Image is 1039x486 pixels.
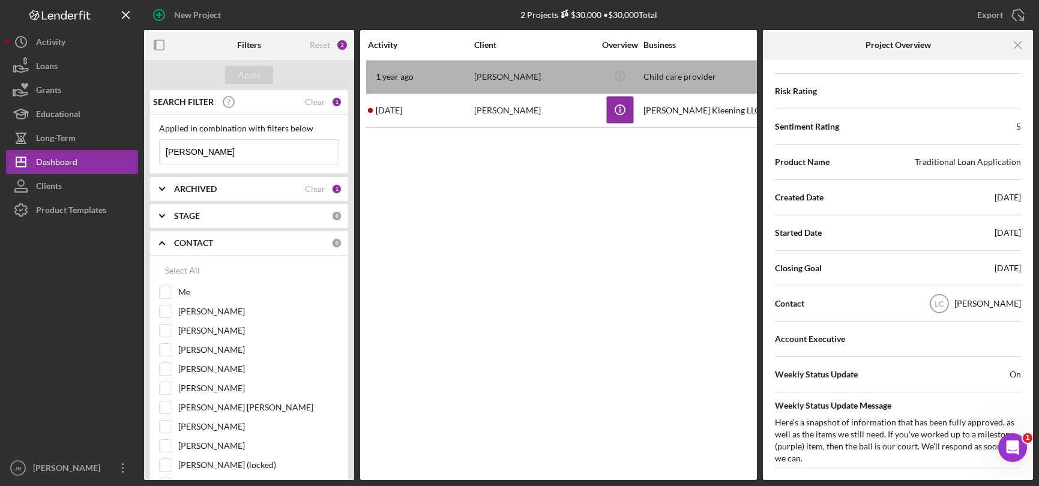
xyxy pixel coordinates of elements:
[775,227,822,239] span: Started Date
[237,40,261,50] b: Filters
[6,198,138,222] button: Product Templates
[174,3,221,27] div: New Project
[6,30,138,54] button: Activity
[775,156,830,168] span: Product Name
[178,421,339,433] label: [PERSON_NAME]
[331,184,342,194] div: 1
[36,198,106,225] div: Product Templates
[178,286,339,298] label: Me
[775,368,858,380] span: Weekly Status Update
[153,97,214,107] b: SEARCH FILTER
[174,238,213,248] b: CONTACT
[238,66,261,84] div: Apply
[775,298,804,310] span: Contact
[336,39,348,51] div: 2
[14,465,22,472] text: JR
[915,156,1021,168] div: Traditional Loan Application
[597,40,642,50] div: Overview
[36,30,65,57] div: Activity
[775,85,817,97] span: Risk Rating
[558,10,601,20] div: $30,000
[6,150,138,174] button: Dashboard
[643,61,763,93] div: Child care provider
[36,126,76,153] div: Long-Term
[30,456,108,483] div: [PERSON_NAME]
[775,191,824,203] span: Created Date
[474,95,594,127] div: [PERSON_NAME]
[995,262,1021,274] div: [DATE]
[775,400,1021,412] span: Weekly Status Update Message
[331,238,342,248] div: 0
[174,184,217,194] b: ARCHIVED
[36,102,80,129] div: Educational
[36,54,58,81] div: Loans
[775,121,839,133] span: Sentiment Rating
[331,211,342,221] div: 0
[1023,433,1032,443] span: 1
[178,440,339,452] label: [PERSON_NAME]
[6,456,138,480] button: JR[PERSON_NAME]
[376,106,402,115] time: 2025-09-05 14:21
[159,259,206,283] button: Select All
[775,262,822,274] span: Closing Goal
[178,325,339,337] label: [PERSON_NAME]
[178,344,339,356] label: [PERSON_NAME]
[866,40,931,50] b: Project Overview
[6,126,138,150] button: Long-Term
[305,184,325,194] div: Clear
[643,40,763,50] div: Business
[965,3,1033,27] button: Export
[6,78,138,102] button: Grants
[225,66,273,84] button: Apply
[474,40,594,50] div: Client
[935,300,944,308] text: LC
[305,97,325,107] div: Clear
[775,416,1021,464] div: Here's a snapshot of information that has been fully approved, as well as the items we still need...
[995,227,1021,239] div: [DATE]
[954,298,1021,310] div: [PERSON_NAME]
[144,3,233,27] button: New Project
[36,78,61,105] div: Grants
[6,102,138,126] button: Educational
[36,150,77,177] div: Dashboard
[310,40,330,50] div: Reset
[178,363,339,375] label: [PERSON_NAME]
[165,259,200,283] div: Select All
[977,3,1003,27] div: Export
[1016,121,1021,133] div: 5
[178,459,339,471] label: [PERSON_NAME] (locked)
[6,54,138,78] button: Loans
[331,97,342,107] div: 1
[474,61,594,93] div: [PERSON_NAME]
[178,305,339,317] label: [PERSON_NAME]
[178,401,339,413] label: [PERSON_NAME] [PERSON_NAME]
[178,382,339,394] label: [PERSON_NAME]
[775,333,845,345] span: Account Executive
[376,72,414,82] time: 2024-07-26 22:13
[174,211,200,221] b: STAGE
[6,174,138,198] button: Clients
[520,10,657,20] div: 2 Projects • $30,000 Total
[368,40,473,50] div: Activity
[1010,368,1021,380] span: On
[995,191,1021,203] div: [DATE]
[643,95,763,127] div: [PERSON_NAME] Kleening LLC
[998,433,1027,462] iframe: Intercom live chat
[159,124,339,133] div: Applied in combination with filters below
[36,174,62,201] div: Clients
